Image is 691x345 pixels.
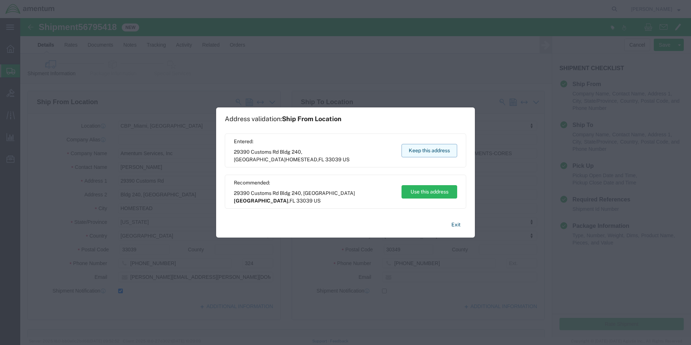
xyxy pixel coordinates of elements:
[282,115,342,123] span: Ship From Location
[234,138,395,145] span: Entered:
[234,148,395,163] span: 29390 Customs Rd Bldg 240, [GEOGRAPHIC_DATA] ,
[234,189,395,205] span: 29390 Customs Rd Bldg 240, [GEOGRAPHIC_DATA] ,
[296,198,313,204] span: 33039
[325,157,342,162] span: 33039
[225,115,342,123] h1: Address validation:
[286,157,317,162] span: HOMESTEAD
[318,157,324,162] span: FL
[402,144,457,157] button: Keep this address
[234,198,288,204] span: [GEOGRAPHIC_DATA]
[289,198,295,204] span: FL
[314,198,321,204] span: US
[343,157,349,162] span: US
[234,179,395,187] span: Recommended:
[446,218,466,231] button: Exit
[402,185,457,199] button: Use this address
